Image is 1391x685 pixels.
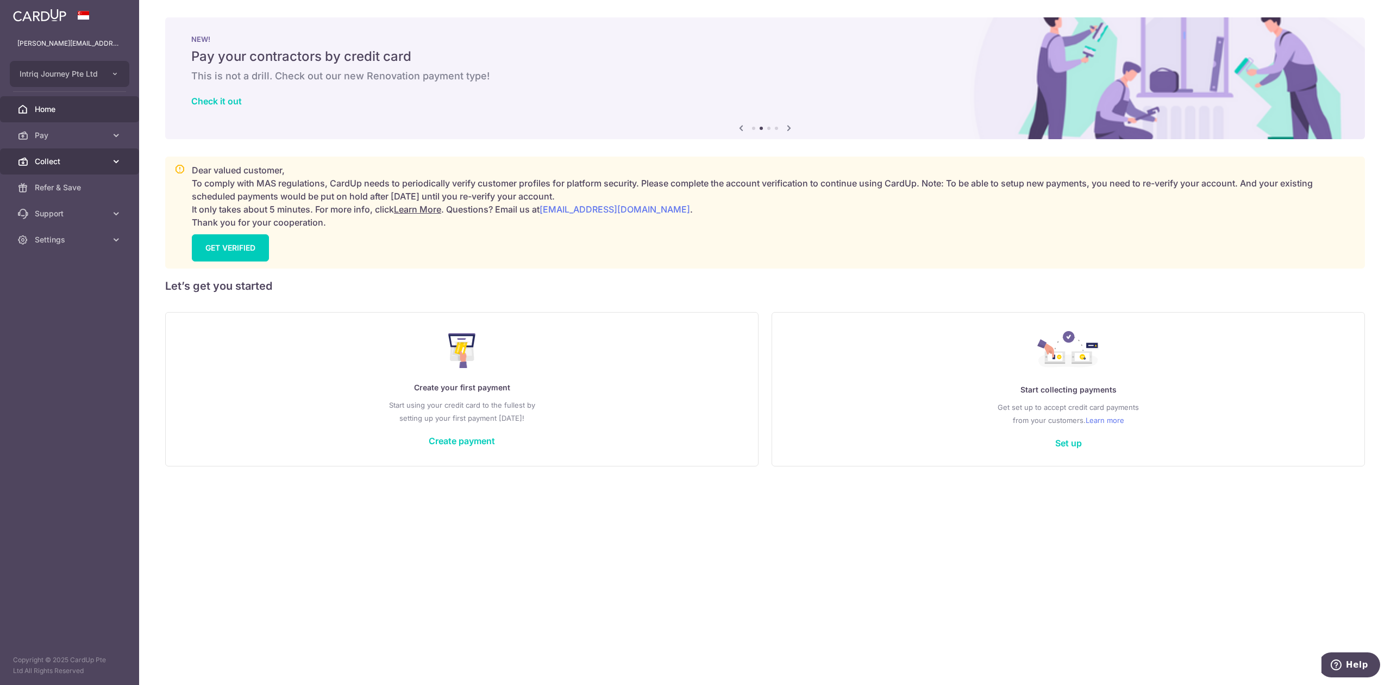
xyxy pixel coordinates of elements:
h5: Let’s get you started [165,277,1365,295]
span: Settings [35,234,106,245]
a: GET VERIFIED [192,234,269,261]
img: Renovation banner [165,17,1365,139]
span: Refer & Save [35,182,106,193]
button: Intriq Journey Pte Ltd [10,61,129,87]
span: Collect [35,156,106,167]
p: Create your first payment [187,381,736,394]
iframe: Opens a widget where you can find more information [1321,652,1380,680]
p: [PERSON_NAME][EMAIL_ADDRESS][DOMAIN_NAME] [17,38,122,49]
span: Support [35,208,106,219]
span: Pay [35,130,106,141]
p: Start collecting payments [794,383,1343,396]
a: [EMAIL_ADDRESS][DOMAIN_NAME] [540,204,690,215]
a: Learn more [1086,414,1124,427]
h6: This is not a drill. Check out our new Renovation payment type! [191,70,1339,83]
a: Check it out [191,96,242,107]
a: Create payment [429,435,495,446]
span: Home [35,104,106,115]
img: CardUp [13,9,66,22]
img: Collect Payment [1037,331,1099,370]
p: Dear valued customer, To comply with MAS regulations, CardUp needs to periodically verify custome... [192,164,1356,229]
p: NEW! [191,35,1339,43]
a: Set up [1055,438,1082,449]
span: Intriq Journey Pte Ltd [20,68,100,79]
a: Learn More [394,204,441,215]
img: Make Payment [448,333,476,368]
p: Start using your credit card to the fullest by setting up your first payment [DATE]! [187,398,736,425]
p: Get set up to accept credit card payments from your customers. [794,401,1343,427]
h5: Pay your contractors by credit card [191,48,1339,65]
